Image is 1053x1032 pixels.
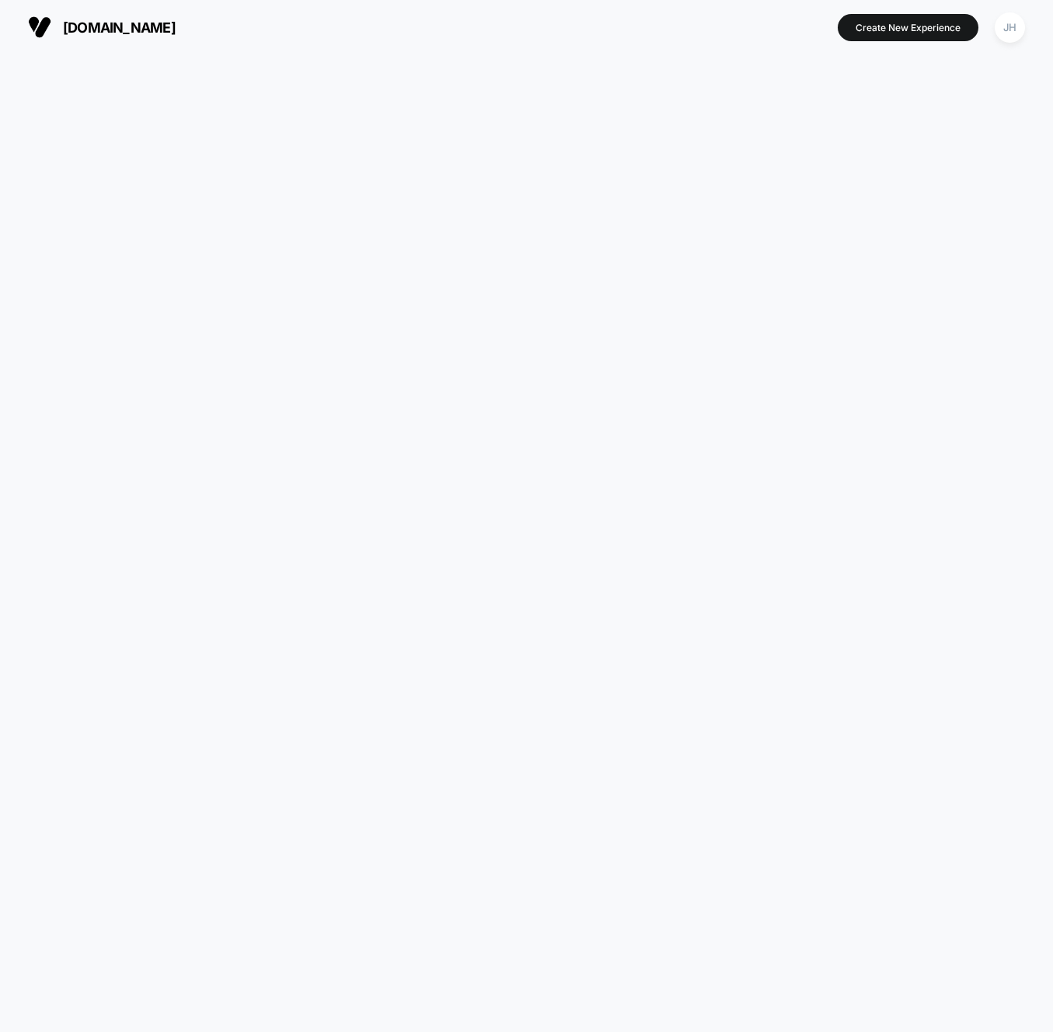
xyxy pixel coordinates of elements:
[995,12,1025,43] div: JH
[838,14,978,41] button: Create New Experience
[990,12,1030,44] button: JH
[23,15,180,40] button: [DOMAIN_NAME]
[63,19,176,36] span: [DOMAIN_NAME]
[28,16,51,39] img: Visually logo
